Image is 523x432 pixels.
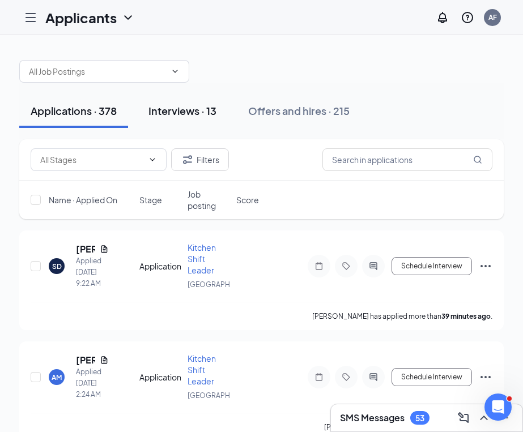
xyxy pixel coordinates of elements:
button: ChevronUp [475,409,493,427]
svg: Note [312,373,326,382]
span: [GEOGRAPHIC_DATA] [188,280,260,289]
svg: ChevronDown [121,11,135,24]
span: Stage [139,194,162,206]
button: Filter Filters [171,148,229,171]
svg: Tag [339,262,353,271]
span: Job posting [188,189,229,211]
div: Applied [DATE] 2:24 AM [76,366,109,400]
svg: Filter [181,153,194,166]
svg: Note [312,262,326,271]
span: [GEOGRAPHIC_DATA] [188,391,260,400]
svg: MagnifyingGlass [473,155,482,164]
span: Kitchen Shift Leader [188,242,216,275]
svg: ComposeMessage [457,411,470,425]
input: All Job Postings [29,65,166,78]
p: [PERSON_NAME] has applied more than . [312,311,492,321]
svg: ChevronDown [148,155,157,164]
div: AM [52,373,62,382]
svg: ChevronUp [477,411,491,425]
b: 39 minutes ago [441,312,491,320]
div: Offers and hires · 215 [248,104,350,118]
svg: ActiveChat [367,373,380,382]
input: All Stages [40,153,143,166]
button: Schedule Interview [392,257,472,275]
div: Application [139,260,181,272]
div: AF [488,12,497,22]
h5: [PERSON_NAME] [76,243,95,255]
button: Schedule Interview [392,368,472,386]
button: ComposeMessage [454,409,473,427]
input: Search in applications [322,148,492,171]
svg: ChevronDown [171,67,180,76]
h3: SMS Messages [340,412,405,424]
svg: Hamburger [24,11,37,24]
div: Applied [DATE] 9:22 AM [76,255,109,289]
p: [PERSON_NAME] has applied more than . [324,422,492,432]
svg: Document [100,245,109,254]
div: Applications · 378 [31,104,117,118]
svg: Ellipses [479,370,492,384]
h1: Applicants [45,8,117,27]
svg: Notifications [436,11,449,24]
svg: QuestionInfo [461,11,474,24]
svg: Document [100,356,109,365]
div: SD [52,262,62,271]
h5: [PERSON_NAME] [76,354,95,366]
div: Interviews · 13 [148,104,216,118]
svg: Tag [339,373,353,382]
span: Name · Applied On [49,194,117,206]
svg: ActiveChat [367,262,380,271]
svg: Ellipses [479,259,492,273]
div: Application [139,371,181,383]
span: Kitchen Shift Leader [188,353,216,386]
iframe: Intercom live chat [484,393,512,421]
span: Score [236,194,259,206]
div: 53 [415,413,424,423]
